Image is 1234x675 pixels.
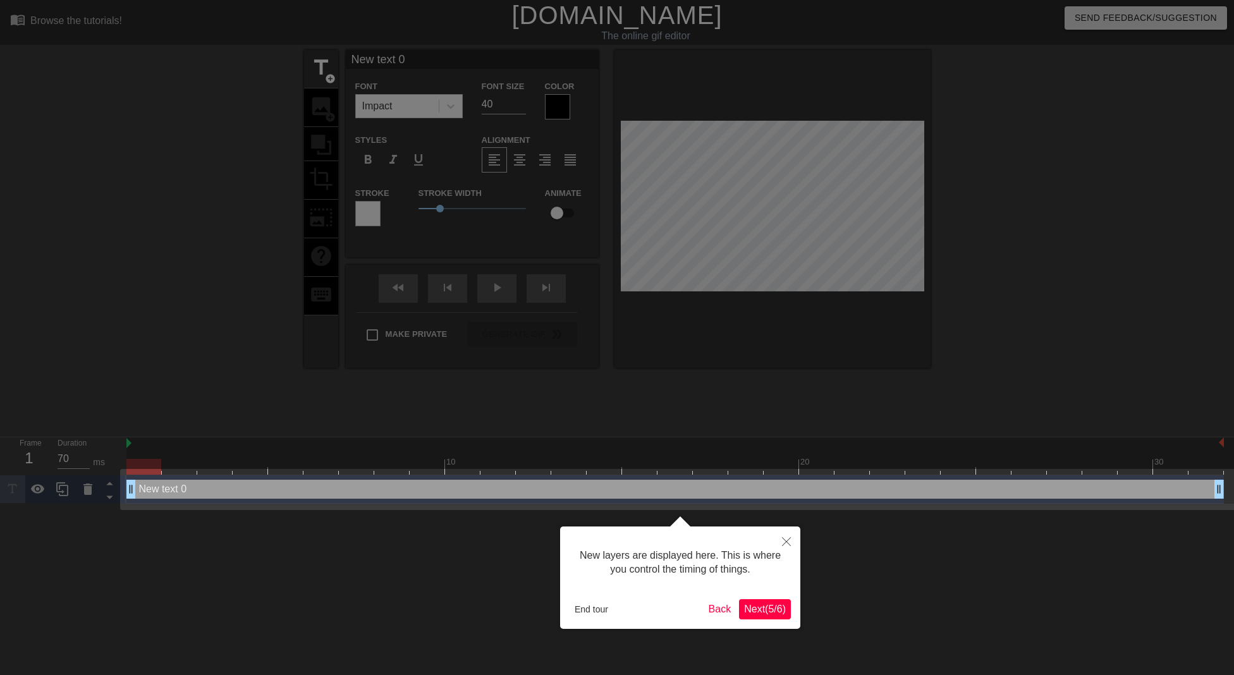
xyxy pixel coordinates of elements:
button: End tour [570,600,613,619]
button: Next [739,599,791,619]
div: New layers are displayed here. This is where you control the timing of things. [570,536,791,590]
button: Back [704,599,736,619]
span: Next ( 5 / 6 ) [744,604,786,614]
button: Close [773,526,800,556]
